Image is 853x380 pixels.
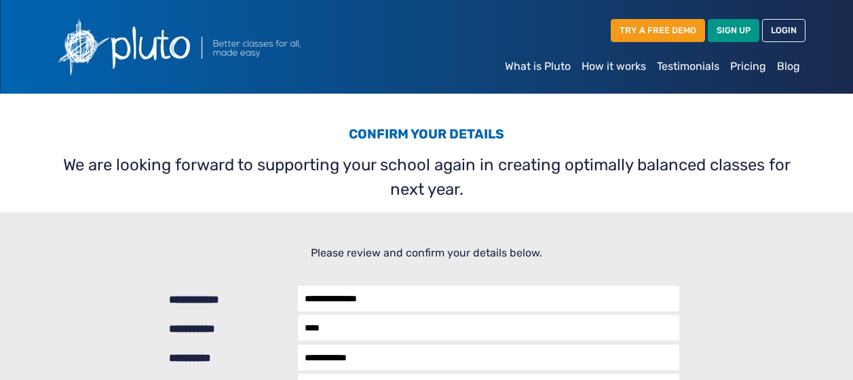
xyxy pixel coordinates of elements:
a: SIGN UP [708,19,759,41]
a: Pricing [725,53,772,80]
a: What is Pluto [499,53,576,80]
p: Please review and confirm your details below. [56,245,797,261]
a: Testimonials [651,53,725,80]
p: We are looking forward to supporting your school again in creating optimally balanced classes for... [56,153,797,202]
a: LOGIN [762,19,805,41]
a: How it works [576,53,651,80]
h3: Confirm your details [56,126,797,147]
img: Pluto logo with the text Better classes for all, made easy [48,11,374,83]
a: Blog [772,53,805,80]
a: TRY A FREE DEMO [611,19,705,41]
